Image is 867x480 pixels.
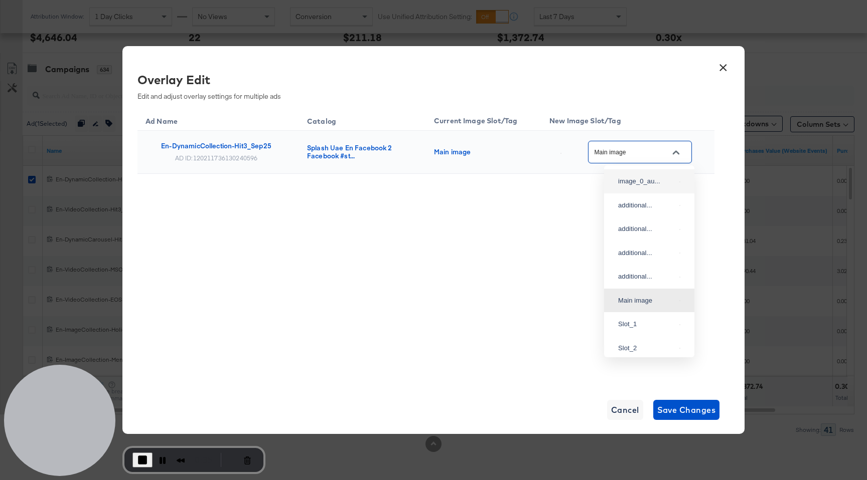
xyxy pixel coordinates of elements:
[137,71,707,88] div: Overlay Edit
[618,176,675,186] div: image_0_au...
[618,319,675,329] div: Slot_1
[175,154,258,162] div: AD ID: 120211736130240596
[307,144,414,160] div: Splash Uae En Facebook 2 Facebook #st...
[434,148,529,156] div: Main image
[714,56,732,74] button: ×
[161,142,271,150] div: En-DynamicCollection-Hit3_Sep25
[146,117,191,126] span: Ad Name
[618,343,675,353] div: Slot_2
[137,71,707,101] div: Edit and adjust overlay settings for multiple ads
[307,117,349,126] span: Catalog
[607,400,643,420] button: Cancel
[618,248,675,258] div: additional...
[618,272,675,282] div: additional...
[653,400,720,420] button: Save Changes
[611,403,639,417] span: Cancel
[618,296,675,306] div: Main image
[668,145,683,160] button: Close
[657,403,716,417] span: Save Changes
[541,108,714,131] th: New Image Slot/Tag
[618,224,675,234] div: additional...
[426,108,541,131] th: Current Image Slot/Tag
[618,200,675,210] div: additional...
